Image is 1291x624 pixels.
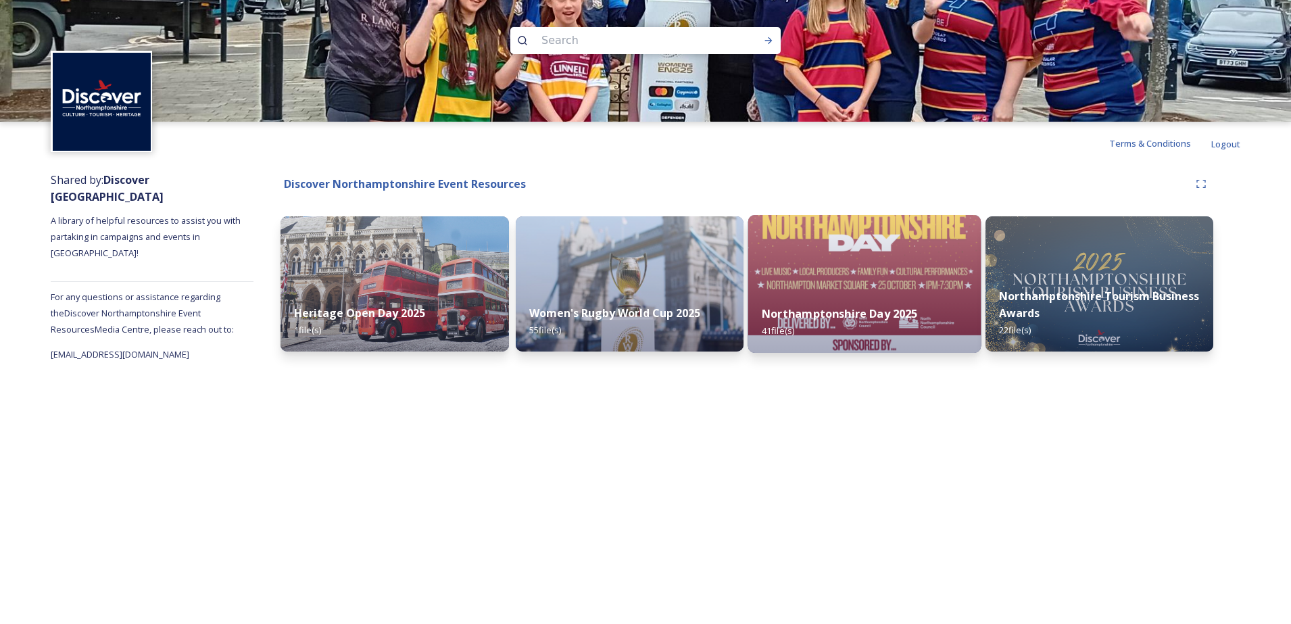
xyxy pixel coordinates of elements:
[51,172,164,204] strong: Discover [GEOGRAPHIC_DATA]
[999,324,1031,336] span: 22 file(s)
[762,306,918,321] strong: Northamptonshire Day 2025
[51,348,189,360] span: [EMAIL_ADDRESS][DOMAIN_NAME]
[294,324,321,336] span: 1 file(s)
[53,53,151,151] img: Untitled%20design%20%282%29.png
[535,26,720,55] input: Search
[294,306,425,320] strong: Heritage Open Day 2025
[999,289,1199,320] strong: Northamptonshire Tourism Business Awards
[762,325,794,337] span: 41 file(s)
[1211,138,1240,150] span: Logout
[284,176,526,191] strong: Discover Northamptonshire Event Resources
[985,216,1214,352] img: 45fbea6a-6b0d-4cca-a16d-aebba4b35ecc.jpg
[51,214,243,259] span: A library of helpful resources to assist you with partaking in campaigns and events in [GEOGRAPHI...
[516,216,744,352] img: a23b8861-871a-4cee-9c71-79826736bc07.jpg
[1109,137,1191,149] span: Terms & Conditions
[529,324,561,336] span: 55 file(s)
[748,215,981,353] img: aaa1ed22-c381-45de-a7fc-50f079355551.jpg
[1109,135,1211,151] a: Terms & Conditions
[529,306,700,320] strong: Women's Rugby World Cup 2025
[51,291,234,335] span: For any questions or assistance regarding the Discover Northamptonshire Event Resources Media Cen...
[281,216,509,352] img: ed4df81f-8162-44f3-84ed-da90e9d03d77.jpg
[51,172,164,204] span: Shared by:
